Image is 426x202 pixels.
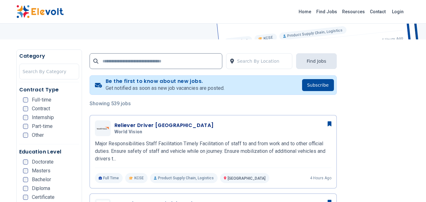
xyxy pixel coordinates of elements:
[23,186,28,191] input: Diploma
[95,140,331,163] p: Major Responsibilities Staff Facilitation Timely Facilitation of staff to and from work and to ot...
[32,186,50,191] span: Diploma
[23,177,28,182] input: Bachelor
[296,53,336,69] button: Find Jobs
[32,195,55,200] span: Certificate
[114,122,214,129] h3: Reliever Driver [GEOGRAPHIC_DATA]
[134,176,144,181] span: KCSE
[340,7,367,17] a: Resources
[32,177,51,182] span: Bachelor
[32,124,53,129] span: Part-time
[19,52,79,60] h5: Category
[32,97,51,102] span: Full-time
[114,129,143,135] span: World Vision
[106,84,225,92] p: Get notified as soon as new job vacancies are posted.
[32,133,44,138] span: Other
[394,172,426,202] iframe: Chat Widget
[314,7,340,17] a: Find Jobs
[367,7,388,17] a: Contact
[106,78,225,84] h4: Be the first to know about new jobs.
[32,115,54,120] span: Internship
[150,173,218,183] p: Product Supply Chain, Logistics
[23,195,28,200] input: Certificate
[23,115,28,120] input: Internship
[23,106,28,111] input: Contract
[90,100,337,107] p: Showing 539 jobs
[95,120,331,183] a: World VisionReliever Driver [GEOGRAPHIC_DATA]World VisionMajor Responsibilities Staff Facilitatio...
[23,97,28,102] input: Full-time
[310,176,331,181] p: 4 hours ago
[388,5,407,18] a: Login
[96,127,109,130] img: World Vision
[16,5,64,18] img: Elevolt
[19,148,79,156] h5: Education Level
[95,173,123,183] p: Full Time
[302,79,334,91] button: Subscribe
[23,159,28,164] input: Doctorate
[19,86,79,94] h5: Contract Type
[23,133,28,138] input: Other
[32,159,54,164] span: Doctorate
[23,124,28,129] input: Part-time
[228,176,266,181] span: [GEOGRAPHIC_DATA]
[32,168,50,173] span: Masters
[296,7,314,17] a: Home
[32,106,50,111] span: Contract
[23,168,28,173] input: Masters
